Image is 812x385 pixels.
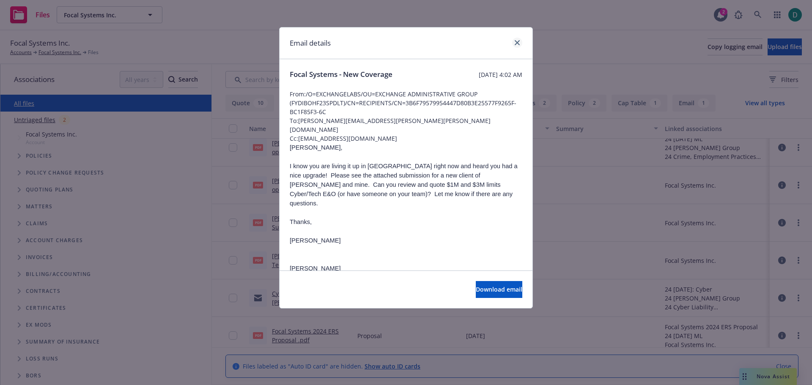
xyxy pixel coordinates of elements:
[476,281,522,298] button: Download email
[479,70,522,79] span: [DATE] 4:02 AM
[290,227,522,245] p: [PERSON_NAME]
[290,134,522,143] span: Cc: [EMAIL_ADDRESS][DOMAIN_NAME]
[290,69,392,79] span: Focal Systems - New Coverage
[290,265,341,272] span: [PERSON_NAME]
[290,90,522,116] span: From: /O=EXCHANGELABS/OU=EXCHANGE ADMINISTRATIVE GROUP (FYDIBOHF23SPDLT)/CN=RECIPIENTS/CN=3B6F795...
[290,217,522,227] p: Thanks,
[290,116,522,134] span: To: [PERSON_NAME][EMAIL_ADDRESS][PERSON_NAME][PERSON_NAME][DOMAIN_NAME]
[290,143,522,152] p: [PERSON_NAME],
[476,285,522,293] span: Download email
[290,38,331,49] h1: Email details
[290,161,522,208] p: I know you are living it up in [GEOGRAPHIC_DATA] right now and heard you had a nice upgrade! Plea...
[512,38,522,48] a: close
